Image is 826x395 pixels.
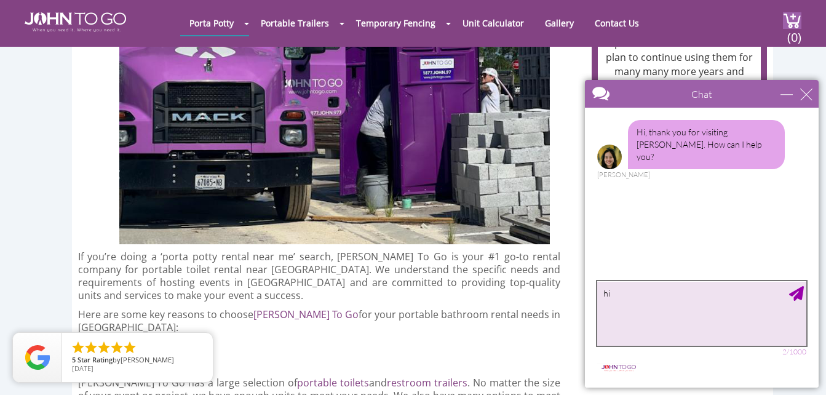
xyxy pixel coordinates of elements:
span: Star Rating [77,355,113,364]
li:  [109,340,124,355]
a: Temporary Fencing [347,11,445,35]
li:  [71,340,85,355]
a: Contact Us [586,11,648,35]
p: If you’re doing a ‘porta potty rental near me’ search, [PERSON_NAME] To Go is your #1 go-to renta... [78,250,561,302]
a: Unit Calculator [453,11,533,35]
li:  [84,340,98,355]
a: Portable Trailers [252,11,338,35]
span: by [72,356,203,365]
iframe: Live Chat Box [578,73,826,395]
span: [DATE] [72,364,93,373]
a: portable toilets [297,376,369,389]
a: Gallery [536,11,583,35]
a: Porta Potty [180,11,243,35]
p: Here are some key reasons to choose for your portable bathroom rental needs in [GEOGRAPHIC_DATA]: [78,308,561,334]
img: Review Rating [25,345,50,370]
img: cart a [783,12,801,29]
img: JOHN to go [25,12,126,32]
span: [PERSON_NAME] [121,355,174,364]
li:  [97,340,111,355]
h3: 1. Large fleet of units [78,346,546,370]
a: restroom trailers [387,376,467,389]
span: 5 [72,355,76,364]
li:  [122,340,137,355]
a: [PERSON_NAME] To Go [253,308,359,321]
span: (0) [787,19,801,46]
